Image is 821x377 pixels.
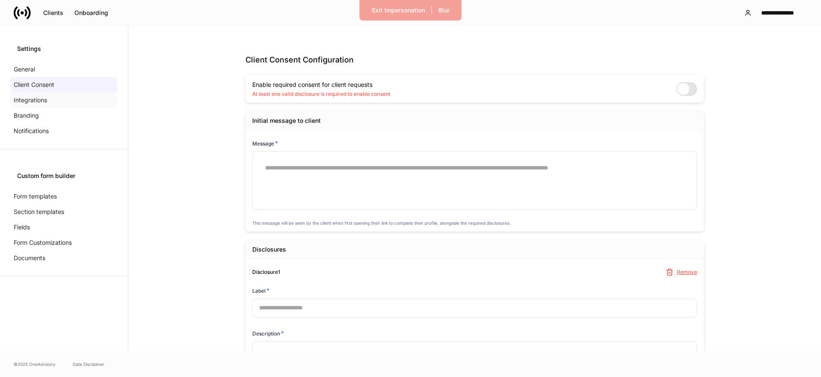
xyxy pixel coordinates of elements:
[38,6,69,20] button: Clients
[252,220,697,226] p: This message will be seen by the client when first opening their link to complete their profile, ...
[252,245,286,254] div: Disclosures
[677,270,697,275] div: Remove
[433,3,455,17] button: Blur
[14,111,39,120] p: Branding
[10,92,118,108] a: Integrations
[372,7,425,13] div: Exit Impersonation
[10,189,118,204] a: Form templates
[17,172,111,180] div: Custom form builder
[252,139,278,148] h6: Message
[14,65,35,74] p: General
[69,6,114,20] button: Onboarding
[10,250,118,266] a: Documents
[667,268,697,276] button: Remove
[14,254,45,262] p: Documents
[14,238,72,247] p: Form Customizations
[252,80,390,89] p: Enable required consent for client requests
[252,286,269,295] h6: Label
[14,127,49,135] p: Notifications
[14,223,30,232] p: Fields
[10,204,118,220] a: Section templates
[14,361,56,368] span: © 2025 OneAdvisory
[252,268,280,276] h6: Disclosure 1
[245,55,704,65] h4: Client Consent Configuration
[17,45,111,53] div: Settings
[14,96,47,104] p: Integrations
[14,208,64,216] p: Section templates
[10,62,118,77] a: General
[14,80,54,89] p: Client Consent
[10,77,118,92] a: Client Consent
[366,3,431,17] button: Exit Impersonation
[43,10,63,16] div: Clients
[10,235,118,250] a: Form Customizations
[10,123,118,139] a: Notifications
[74,10,108,16] div: Onboarding
[10,108,118,123] a: Branding
[10,220,118,235] a: Fields
[252,329,284,338] h6: Description
[252,91,390,98] p: At least one valid disclosure is required to enable consent
[73,361,104,368] a: Data Disclaimer
[438,7,449,13] div: Blur
[14,192,57,201] p: Form templates
[252,116,321,125] div: Initial message to client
